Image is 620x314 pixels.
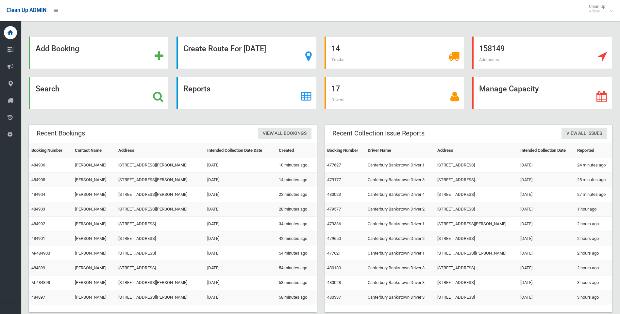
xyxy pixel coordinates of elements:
[72,158,116,173] td: [PERSON_NAME]
[36,84,59,93] strong: Search
[31,251,50,256] a: M-484900
[365,217,435,231] td: Canterbury Bankstown Driver 1
[205,261,276,275] td: [DATE]
[518,187,575,202] td: [DATE]
[72,290,116,305] td: [PERSON_NAME]
[435,143,518,158] th: Address
[116,261,204,275] td: [STREET_ADDRESS]
[575,261,612,275] td: 2 hours ago
[276,173,316,187] td: 14 minutes ago
[575,143,612,158] th: Reported
[72,187,116,202] td: [PERSON_NAME]
[72,173,116,187] td: [PERSON_NAME]
[276,158,316,173] td: 10 minutes ago
[176,77,316,109] a: Reports
[575,275,612,290] td: 3 hours ago
[31,295,45,300] a: 484897
[365,275,435,290] td: Canterbury Bankstown Driver 3
[116,158,204,173] td: [STREET_ADDRESS][PERSON_NAME]
[435,246,518,261] td: [STREET_ADDRESS][PERSON_NAME]
[205,246,276,261] td: [DATE]
[116,173,204,187] td: [STREET_ADDRESS][PERSON_NAME]
[435,202,518,217] td: [STREET_ADDRESS]
[435,275,518,290] td: [STREET_ADDRESS]
[435,173,518,187] td: [STREET_ADDRESS]
[331,57,344,62] span: Trucks
[7,7,46,13] span: Clean Up ADMIN
[435,217,518,231] td: [STREET_ADDRESS][PERSON_NAME]
[435,158,518,173] td: [STREET_ADDRESS]
[72,246,116,261] td: [PERSON_NAME]
[575,173,612,187] td: 25 minutes ago
[31,207,45,212] a: 484903
[276,290,316,305] td: 58 minutes ago
[518,246,575,261] td: [DATE]
[276,202,316,217] td: 28 minutes ago
[479,84,539,93] strong: Manage Capacity
[327,295,341,300] a: 480337
[435,261,518,275] td: [STREET_ADDRESS]
[327,251,341,256] a: 477621
[518,173,575,187] td: [DATE]
[116,187,204,202] td: [STREET_ADDRESS][PERSON_NAME]
[276,231,316,246] td: 42 minutes ago
[183,44,266,53] strong: Create Route For [DATE]
[29,37,169,69] a: Add Booking
[518,275,575,290] td: [DATE]
[31,265,45,270] a: 484899
[325,37,464,69] a: 14 Trucks
[365,261,435,275] td: Canterbury Bankstown Driver 3
[276,187,316,202] td: 22 minutes ago
[276,275,316,290] td: 58 minutes ago
[327,236,341,241] a: 479650
[327,221,341,226] a: 479386
[205,290,276,305] td: [DATE]
[325,143,365,158] th: Booking Number
[365,173,435,187] td: Canterbury Bankstown Driver 3
[575,246,612,261] td: 2 hours ago
[479,57,499,62] span: Addresses
[31,221,45,226] a: 484902
[575,290,612,305] td: 3 hours ago
[365,290,435,305] td: Canterbury Bankstown Driver 3
[575,231,612,246] td: 2 hours ago
[176,37,316,69] a: Create Route For [DATE]
[31,163,45,167] a: 484906
[575,158,612,173] td: 24 minutes ago
[29,127,93,140] header: Recent Bookings
[31,236,45,241] a: 484901
[472,77,612,109] a: Manage Capacity
[325,127,432,140] header: Recent Collection Issue Reports
[205,217,276,231] td: [DATE]
[479,44,505,53] strong: 158149
[116,202,204,217] td: [STREET_ADDRESS][PERSON_NAME]
[31,192,45,197] a: 484904
[327,280,341,285] a: 480028
[72,275,116,290] td: [PERSON_NAME]
[205,187,276,202] td: [DATE]
[116,217,204,231] td: [STREET_ADDRESS]
[518,202,575,217] td: [DATE]
[518,158,575,173] td: [DATE]
[72,202,116,217] td: [PERSON_NAME]
[518,217,575,231] td: [DATE]
[435,290,518,305] td: [STREET_ADDRESS]
[472,37,612,69] a: 158149 Addresses
[589,9,605,14] small: Admin
[327,207,341,212] a: 479577
[205,202,276,217] td: [DATE]
[365,187,435,202] td: Canterbury Bankstown Driver 4
[276,217,316,231] td: 34 minutes ago
[116,275,204,290] td: [STREET_ADDRESS][PERSON_NAME]
[31,177,45,182] a: 484905
[518,143,575,158] th: Intended Collection Date
[561,128,607,140] a: View All Issues
[331,97,344,102] span: Drivers
[365,246,435,261] td: Canterbury Bankstown Driver 1
[331,84,340,93] strong: 17
[116,290,204,305] td: [STREET_ADDRESS][PERSON_NAME]
[365,143,435,158] th: Driver Name
[116,246,204,261] td: [STREET_ADDRESS]
[575,217,612,231] td: 2 hours ago
[575,202,612,217] td: 1 hour ago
